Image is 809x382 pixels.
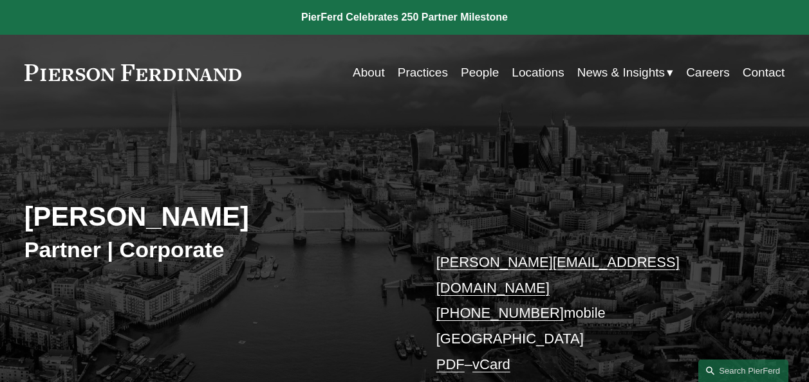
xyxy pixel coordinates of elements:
a: [PHONE_NUMBER] [436,305,564,321]
h3: Partner | Corporate [24,236,405,263]
a: Contact [743,60,785,85]
a: vCard [472,356,510,372]
a: People [461,60,499,85]
a: About [353,60,385,85]
a: PDF [436,356,465,372]
a: Search this site [698,359,788,382]
h2: [PERSON_NAME] [24,201,405,233]
p: mobile [GEOGRAPHIC_DATA] – [436,250,753,377]
a: Careers [686,60,730,85]
a: folder dropdown [577,60,673,85]
a: Locations [512,60,564,85]
a: Practices [398,60,448,85]
a: [PERSON_NAME][EMAIL_ADDRESS][DOMAIN_NAME] [436,254,680,296]
span: News & Insights [577,62,665,84]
